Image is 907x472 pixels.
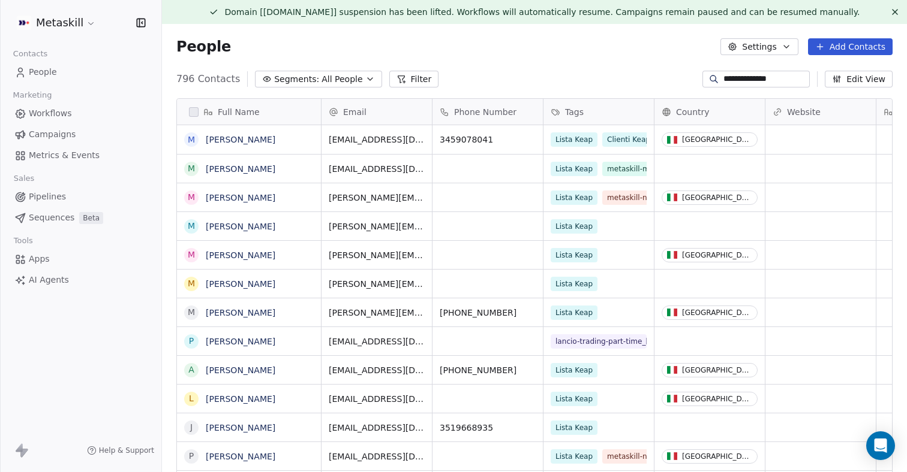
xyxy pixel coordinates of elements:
span: Tags [565,106,584,118]
span: Contacts [8,45,53,63]
span: Lista Keap [551,392,597,406]
div: Phone Number [433,99,543,125]
div: [GEOGRAPHIC_DATA] [682,308,752,317]
span: [EMAIL_ADDRESS][DOMAIN_NAME] [329,163,425,175]
div: [GEOGRAPHIC_DATA] [682,395,752,403]
img: AVATAR%20METASKILL%20-%20Colori%20Positivo.png [17,16,31,30]
span: [EMAIL_ADDRESS][DOMAIN_NAME] [329,393,425,405]
a: [PERSON_NAME] [206,279,275,289]
div: Email [322,99,432,125]
span: Lista Keap [551,190,597,205]
div: A [188,364,194,376]
span: [EMAIL_ADDRESS][DOMAIN_NAME] [329,422,425,434]
span: People [176,38,231,56]
div: M [188,306,195,319]
div: M [188,162,195,175]
span: Lista Keap [551,305,597,320]
div: [GEOGRAPHIC_DATA] [682,135,752,144]
span: Lista Keap [551,277,597,291]
a: [PERSON_NAME] [206,452,275,461]
span: Lista Keap [551,449,597,464]
div: M [188,220,195,232]
span: Beta [79,212,103,224]
span: [PHONE_NUMBER] [440,364,536,376]
a: [PERSON_NAME] [206,365,275,375]
span: Metaskill [36,15,83,31]
div: Country [654,99,765,125]
span: Marketing [8,86,57,104]
span: Sales [8,170,40,187]
span: Website [787,106,821,118]
a: Help & Support [87,446,154,455]
span: [EMAIL_ADDRESS][DOMAIN_NAME] [329,450,425,462]
span: [PERSON_NAME][EMAIL_ADDRESS][DOMAIN_NAME] [329,192,425,204]
span: Clienti Keap opt-out [602,132,684,147]
span: lancio-trading-part-time_[DATE] [551,334,647,349]
a: Campaigns [10,125,152,144]
span: Segments: [274,73,319,86]
span: metaskill-new-sign-up [602,190,692,205]
a: [PERSON_NAME] [206,308,275,317]
a: [PERSON_NAME] [206,250,275,260]
a: [PERSON_NAME] [206,222,275,231]
span: Lista Keap [551,420,597,435]
div: Tags [543,99,654,125]
div: [GEOGRAPHIC_DATA] [682,251,752,259]
button: Metaskill [14,13,98,33]
div: L [189,392,194,405]
span: Help & Support [99,446,154,455]
span: 796 Contacts [176,72,240,86]
a: [PERSON_NAME] [206,164,275,174]
a: SequencesBeta [10,208,152,228]
a: People [10,62,152,82]
span: Tools [8,232,38,250]
div: M [188,191,195,204]
a: Workflows [10,104,152,123]
span: Email [343,106,367,118]
span: [PERSON_NAME][EMAIL_ADDRESS][DOMAIN_NAME] [329,278,425,290]
div: Full Name [177,99,321,125]
a: [PERSON_NAME] [206,423,275,432]
span: People [29,66,57,78]
button: Add Contacts [808,38,893,55]
span: Lista Keap [551,219,597,234]
span: Metrics & Events [29,149,100,162]
span: Sequences [29,211,74,224]
span: All People [322,73,362,86]
span: metaskill-money-premium [602,162,698,176]
span: Full Name [218,106,260,118]
span: Phone Number [454,106,516,118]
span: [EMAIL_ADDRESS][DOMAIN_NAME] [329,134,425,146]
span: [PERSON_NAME][EMAIL_ADDRESS][PERSON_NAME][DOMAIN_NAME] [329,249,425,261]
button: Filter [389,71,439,87]
span: Pipelines [29,190,66,203]
span: [PERSON_NAME][EMAIL_ADDRESS][PERSON_NAME][DOMAIN_NAME] [329,307,425,319]
div: M [188,134,195,146]
div: Website [765,99,876,125]
span: metaskill-new-sign-up [602,449,692,464]
div: P [189,450,194,462]
span: AI Agents [29,274,69,286]
span: 3519668935 [440,422,536,434]
a: AI Agents [10,270,152,290]
div: [GEOGRAPHIC_DATA] [682,193,752,202]
a: [PERSON_NAME] [206,135,275,144]
span: [PERSON_NAME][EMAIL_ADDRESS][DOMAIN_NAME] [329,220,425,232]
span: Workflows [29,107,72,120]
span: Domain [[DOMAIN_NAME]] suspension has been lifted. Workflows will automatically resume. Campaigns... [224,7,860,17]
div: M [188,249,195,261]
span: Apps [29,253,50,265]
div: M [188,277,195,290]
div: Open Intercom Messenger [866,431,895,460]
div: J [190,421,193,434]
a: Metrics & Events [10,146,152,165]
button: Settings [720,38,798,55]
button: Edit View [825,71,893,87]
span: Country [676,106,710,118]
span: [PHONE_NUMBER] [440,307,536,319]
div: [GEOGRAPHIC_DATA] [682,366,752,374]
span: Lista Keap [551,132,597,147]
span: Lista Keap [551,363,597,377]
a: [PERSON_NAME] [206,337,275,346]
a: [PERSON_NAME] [206,394,275,404]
